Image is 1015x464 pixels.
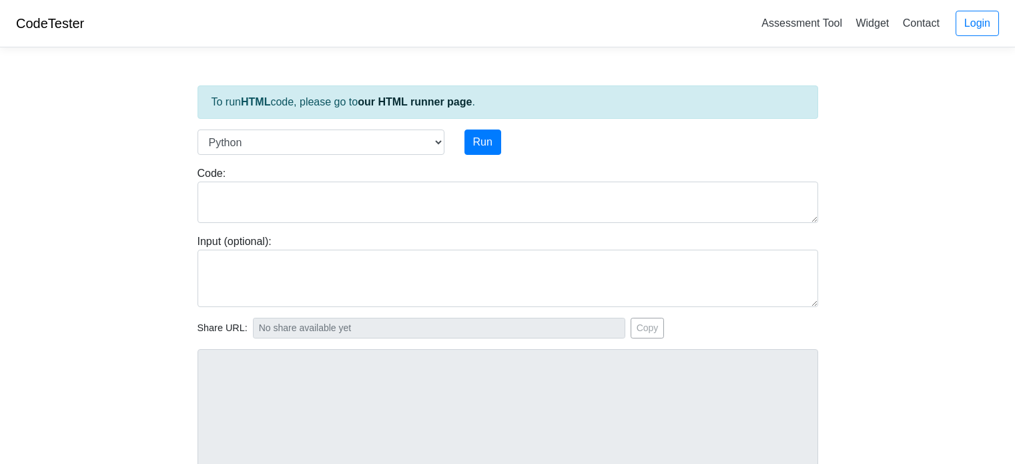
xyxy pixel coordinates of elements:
a: Assessment Tool [756,12,848,34]
a: Login [956,11,999,36]
button: Run [464,130,501,155]
a: Contact [898,12,945,34]
input: No share available yet [253,318,625,338]
span: Share URL: [198,321,248,336]
div: To run code, please go to . [198,85,818,119]
div: Input (optional): [188,234,828,307]
div: Code: [188,166,828,223]
a: Widget [850,12,894,34]
button: Copy [631,318,665,338]
a: CodeTester [16,16,84,31]
a: our HTML runner page [358,96,472,107]
strong: HTML [241,96,270,107]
